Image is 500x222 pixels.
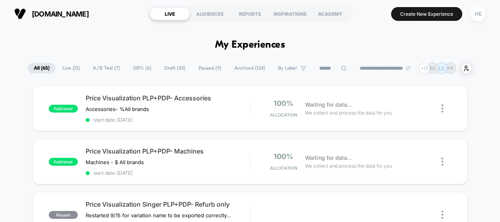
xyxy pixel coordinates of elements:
span: By Label [278,65,297,71]
span: 100% ( 6 ) [127,63,157,74]
span: Archived ( 124 ) [228,63,271,74]
span: Live ( 13 ) [57,63,86,74]
span: start date: [DATE] [86,170,250,176]
span: published [49,105,78,113]
button: Create New Experience [391,7,462,21]
span: 100% [274,99,293,107]
p: BD [430,65,436,71]
div: + 17 [419,63,430,74]
span: All ( 65 ) [28,63,55,74]
span: paused [49,211,78,219]
span: Restarted 9/15 for variation name to be exported correctly for reporting. Singer Refurb discount-... [86,212,232,218]
span: A/B Test ( 7 ) [87,63,126,74]
p: LC [439,65,445,71]
span: Paused ( 9 ) [193,63,227,74]
img: Visually logo [14,8,26,20]
span: [DOMAIN_NAME] [32,10,89,18]
span: Waiting for data... [305,100,352,109]
span: Accessories- %All brands [86,106,149,112]
img: close [441,104,443,113]
button: [DOMAIN_NAME] [12,7,91,20]
span: Allocation [270,165,297,171]
div: REPORTS [230,7,270,20]
div: ACADEMY [310,7,350,20]
img: end [406,66,410,70]
button: HE [468,6,488,22]
div: HE [471,6,486,22]
span: Price Visualization PLP+PDP- Accessories [86,94,250,102]
div: LIVE [150,7,190,20]
p: PK [447,65,454,71]
span: We collect and process the data for you [305,109,392,117]
span: Draft ( 43 ) [158,63,191,74]
span: Allocation [270,112,297,118]
span: Price Visualization Singer PLP+PDP- Refurb only [86,200,250,208]
h1: My Experiences [215,39,285,51]
span: published [49,158,78,166]
img: close [441,157,443,166]
img: close [441,211,443,219]
span: We collect and process the data for you [305,162,392,170]
span: Price Visualization PLP+PDP- Machines [86,147,250,155]
div: AUDIENCES [190,7,230,20]
div: INSPIRATIONS [270,7,310,20]
span: 100% [274,152,293,161]
span: start date: [DATE] [86,117,250,123]
span: Machines - $ All brands [86,159,144,165]
span: Waiting for data... [305,154,352,162]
